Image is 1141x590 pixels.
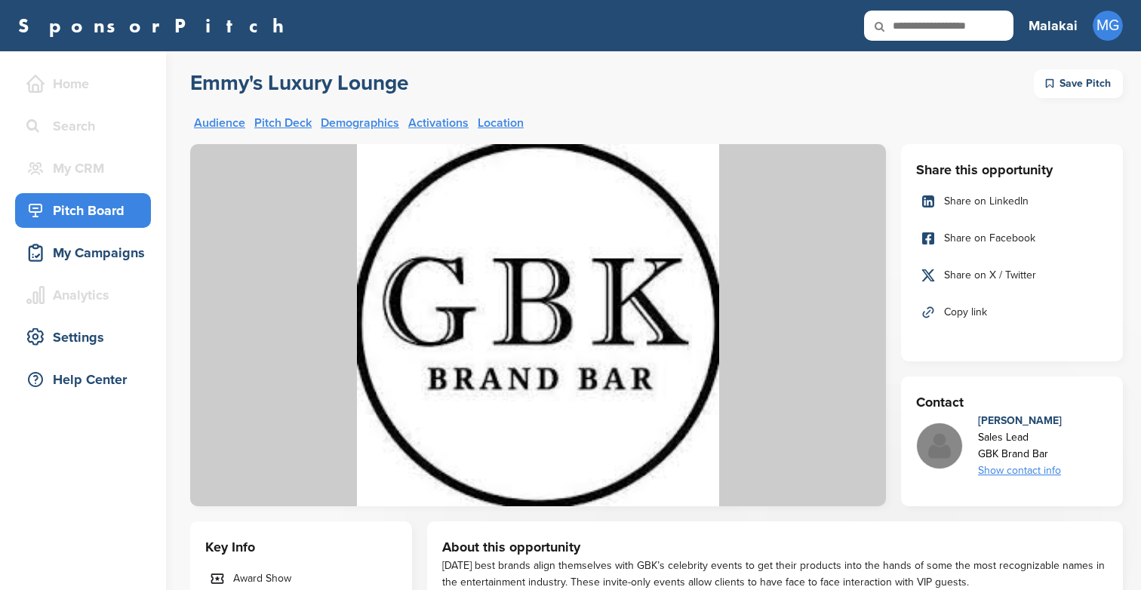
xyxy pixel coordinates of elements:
[916,186,1108,217] a: Share on LinkedIn
[917,423,962,469] img: Missing
[978,446,1062,462] div: GBK Brand Bar
[190,69,408,97] h2: Emmy's Luxury Lounge
[1034,69,1123,98] div: Save Pitch
[15,278,151,312] a: Analytics
[1029,15,1078,36] h3: Malakai
[944,267,1036,284] span: Share on X / Twitter
[15,151,151,186] a: My CRM
[18,16,294,35] a: SponsorPitch
[254,117,312,129] a: Pitch Deck
[15,235,151,270] a: My Campaigns
[15,109,151,143] a: Search
[478,117,524,129] a: Location
[1093,11,1123,41] span: MG
[15,66,151,101] a: Home
[190,144,886,506] img: Sponsorpitch &
[23,70,151,97] div: Home
[205,536,397,558] h3: Key Info
[916,159,1108,180] h3: Share this opportunity
[23,366,151,393] div: Help Center
[978,462,1062,479] div: Show contact info
[23,324,151,351] div: Settings
[978,429,1062,446] div: Sales Lead
[15,193,151,228] a: Pitch Board
[23,112,151,140] div: Search
[15,362,151,397] a: Help Center
[15,320,151,355] a: Settings
[916,260,1108,291] a: Share on X / Twitter
[1029,9,1078,42] a: Malakai
[944,230,1035,247] span: Share on Facebook
[233,570,291,587] span: Award Show
[23,281,151,309] div: Analytics
[944,193,1029,210] span: Share on LinkedIn
[408,117,469,129] a: Activations
[978,413,1062,429] div: [PERSON_NAME]
[23,197,151,224] div: Pitch Board
[442,536,1108,558] h3: About this opportunity
[194,117,245,129] a: Audience
[23,155,151,182] div: My CRM
[23,239,151,266] div: My Campaigns
[916,297,1108,328] a: Copy link
[321,117,399,129] a: Demographics
[944,304,987,321] span: Copy link
[190,69,408,98] a: Emmy's Luxury Lounge
[916,223,1108,254] a: Share on Facebook
[916,392,1108,413] h3: Contact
